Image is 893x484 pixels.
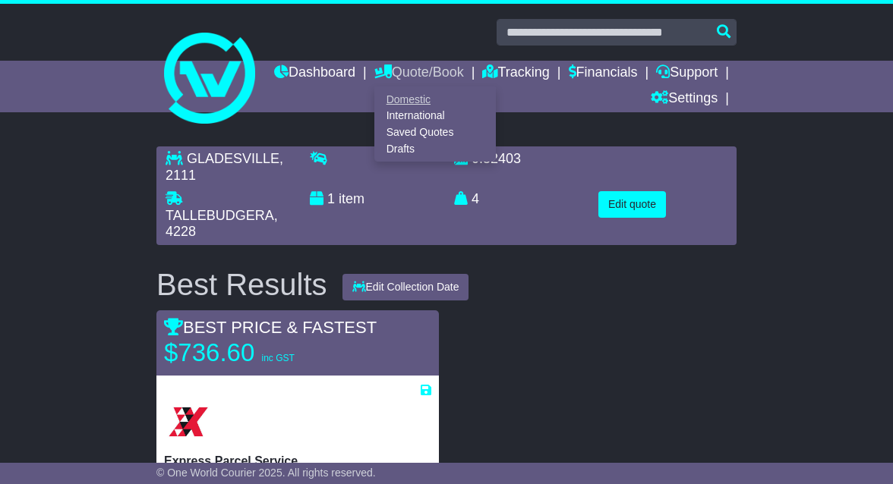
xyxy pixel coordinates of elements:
[472,151,521,166] span: 0.52403
[156,467,376,479] span: © One World Courier 2025. All rights reserved.
[342,274,469,300] button: Edit Collection Date
[651,86,718,112] a: Settings
[656,61,718,86] a: Support
[164,318,377,337] span: BEST PRICE & FASTEST
[569,61,638,86] a: Financials
[472,191,479,206] span: 4
[166,208,274,223] span: TALLEBUDGERA
[164,338,354,368] p: $736.60
[375,124,495,141] a: Saved Quotes
[187,151,279,166] span: GLADESVILLE
[374,86,496,162] div: Quote/Book
[274,61,355,86] a: Dashboard
[598,191,666,218] button: Edit quote
[261,353,294,363] span: inc GST
[375,108,495,124] a: International
[149,268,335,301] div: Best Results
[164,398,213,446] img: Border Express: Express Parcel Service
[339,191,364,206] span: item
[375,140,495,157] a: Drafts
[164,454,431,468] p: Express Parcel Service
[327,191,335,206] span: 1
[166,208,278,240] span: , 4228
[374,61,464,86] a: Quote/Book
[375,91,495,108] a: Domestic
[482,61,549,86] a: Tracking
[166,151,283,183] span: , 2111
